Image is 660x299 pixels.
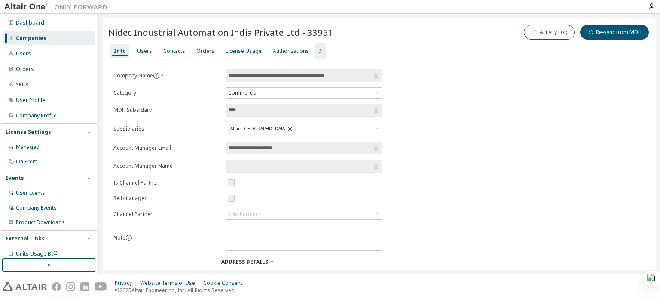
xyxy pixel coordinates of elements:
[16,144,40,151] div: Managed
[16,250,58,257] span: Units Usage BI
[221,258,268,265] span: Address Details
[16,35,46,42] div: Companies
[16,158,37,165] div: On Prem
[6,235,45,242] div: External Links
[273,48,309,55] div: Authorizations
[115,280,140,287] div: Privacy
[163,48,185,55] div: Contacts
[113,89,221,96] label: Category
[115,287,247,294] p: © 2025 Altair Engineering, Inc. All Rights Reserved.
[16,204,57,211] div: Company Events
[16,66,34,73] div: Orders
[226,48,262,55] div: License Usage
[113,126,221,133] label: Subsidiaries
[113,195,221,202] label: Self-managed
[113,211,221,218] label: Channel Partner
[524,25,575,40] button: Activity Log
[113,145,221,151] label: Account Manager Email
[153,72,160,79] button: information
[196,48,214,55] div: Orders
[580,25,649,40] button: Re-sync from MDH
[113,179,221,186] label: Is Channel Partner
[137,48,152,55] div: Users
[228,124,296,134] div: Altair [GEOGRAPHIC_DATA]
[113,163,221,170] label: Account Manager Name
[6,129,51,136] div: License Settings
[108,26,333,38] span: Nidec Industrial Automation India Private Ltd - 33951
[226,209,382,219] div: <No Partner>
[113,72,221,79] label: Company Name
[16,50,31,57] div: Users
[16,81,29,88] div: SKUs
[114,48,126,55] div: Info
[113,234,125,241] label: Note
[16,97,45,104] div: User Profile
[125,234,132,241] button: information
[140,280,203,287] div: Website Terms of Use
[80,282,89,291] img: linkedin.svg
[52,282,61,291] img: facebook.svg
[226,88,382,98] div: Commercial
[3,282,47,291] img: altair_logo.svg
[16,19,44,26] div: Dashboard
[16,190,45,197] div: User Events
[16,219,65,226] div: Product Downloads
[16,112,57,119] div: Company Profile
[95,282,107,291] img: youtube.svg
[203,280,247,287] div: Cookie Consent
[4,3,112,11] img: Altair One
[226,122,382,136] div: Altair [GEOGRAPHIC_DATA]
[6,175,24,182] div: Events
[227,88,259,98] div: Commercial
[113,107,221,114] label: MDH Subsidary
[228,211,261,218] div: <No Partner>
[66,282,75,291] img: instagram.svg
